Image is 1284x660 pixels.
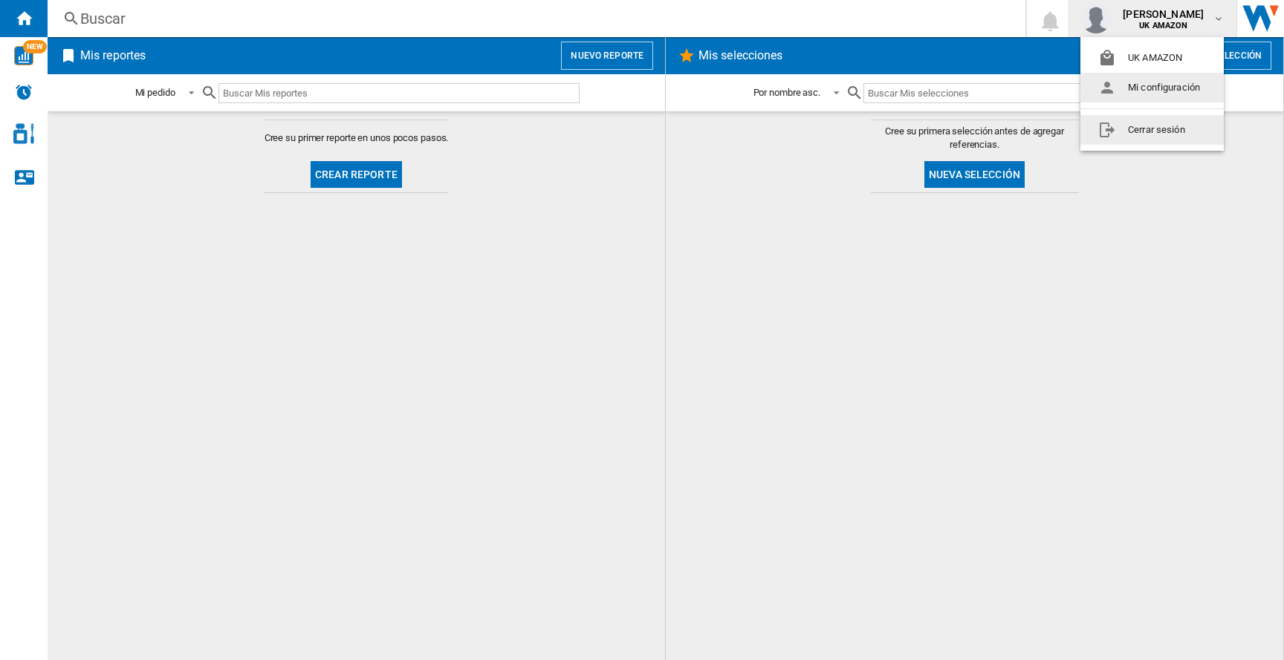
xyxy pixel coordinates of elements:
button: UK AMAZON [1080,43,1224,73]
button: Mi configuración [1080,73,1224,102]
button: Cerrar sesión [1080,115,1224,145]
